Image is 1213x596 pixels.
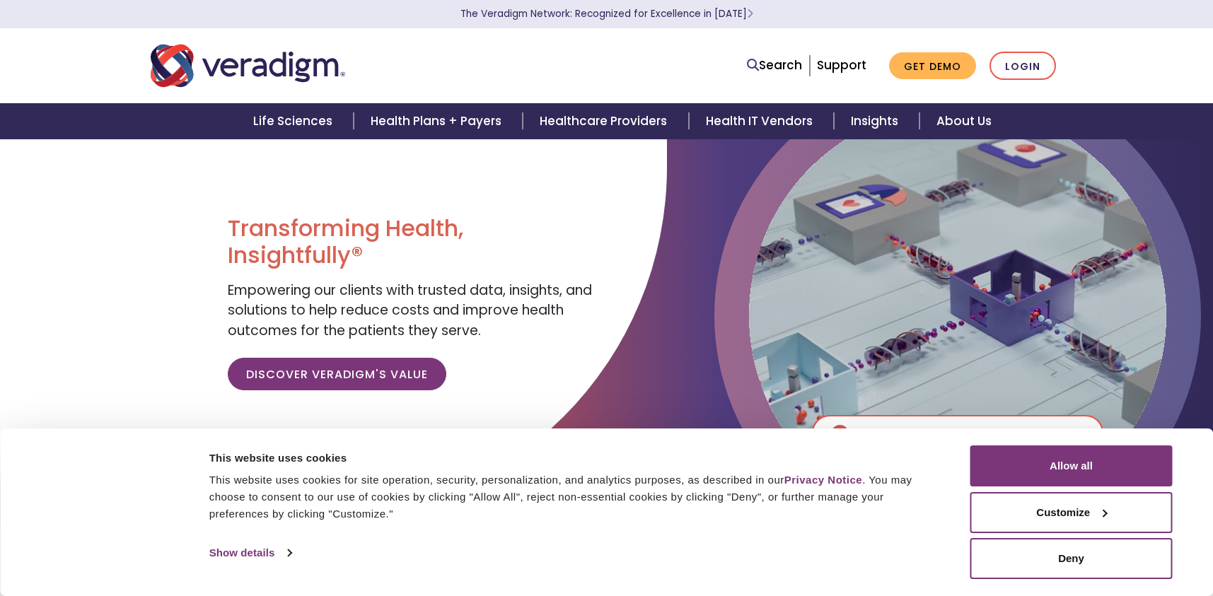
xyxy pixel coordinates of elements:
[889,52,976,80] a: Get Demo
[834,103,919,139] a: Insights
[228,281,592,340] span: Empowering our clients with trusted data, insights, and solutions to help reduce costs and improv...
[747,56,802,75] a: Search
[747,7,753,21] span: Learn More
[970,445,1173,486] button: Allow all
[354,103,523,139] a: Health Plans + Payers
[460,7,753,21] a: The Veradigm Network: Recognized for Excellence in [DATE]Learn More
[228,215,596,269] h1: Transforming Health, Insightfully®
[209,450,939,467] div: This website uses cookies
[209,472,939,522] div: This website uses cookies for site operation, security, personalization, and analytics purposes, ...
[151,42,345,89] img: Veradigm logo
[817,57,866,74] a: Support
[236,103,354,139] a: Life Sciences
[209,542,291,563] a: Show details
[228,358,446,390] a: Discover Veradigm's Value
[689,103,834,139] a: Health IT Vendors
[919,103,1009,139] a: About Us
[970,538,1173,579] button: Deny
[523,103,688,139] a: Healthcare Providers
[784,474,862,486] a: Privacy Notice
[970,492,1173,533] button: Customize
[989,52,1056,81] a: Login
